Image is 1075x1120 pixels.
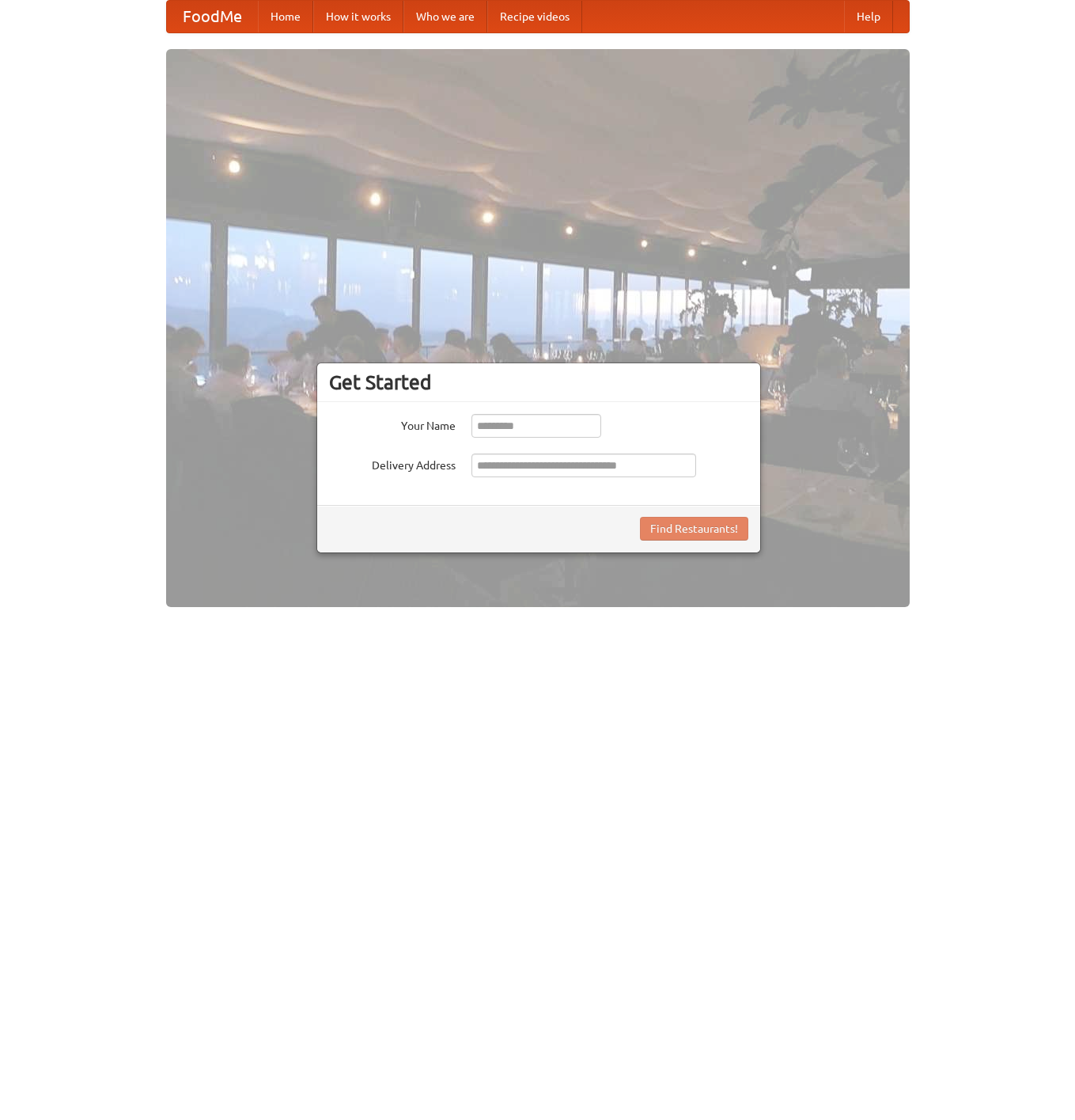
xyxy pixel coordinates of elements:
[640,517,748,541] button: Find Restaurants!
[487,1,582,32] a: Recipe videos
[329,414,456,434] label: Your Name
[844,1,893,32] a: Help
[258,1,313,32] a: Home
[329,454,456,473] label: Delivery Address
[403,1,487,32] a: Who we are
[167,1,258,32] a: FoodMe
[313,1,403,32] a: How it works
[329,370,748,394] h3: Get Started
